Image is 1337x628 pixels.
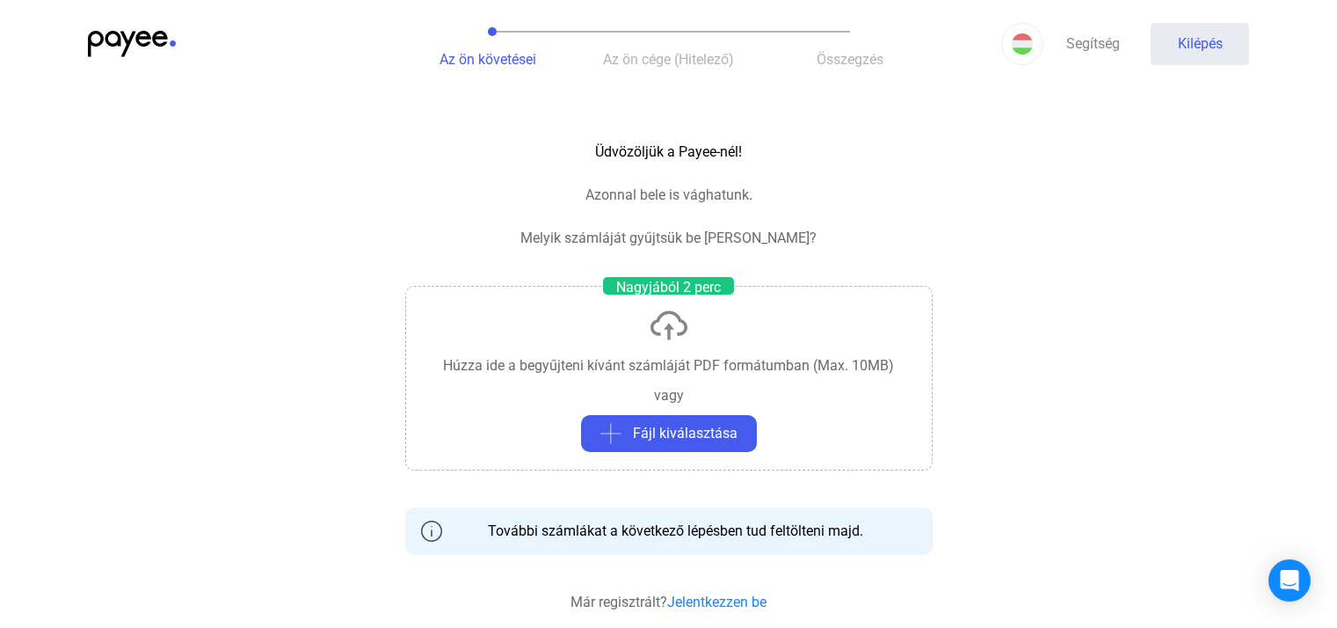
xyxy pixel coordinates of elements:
[1178,35,1223,52] font: Kilépés
[88,31,176,57] img: kedvezményezett-logó
[1043,23,1142,65] a: Segítség
[654,387,684,404] font: vagy
[616,279,721,296] font: Nagyjából 2 perc
[488,522,863,539] font: További számlákat a következő lépésben tud feltölteni majd.
[1001,23,1043,65] button: HU
[421,521,442,542] img: info-szürke-körvonal
[595,143,742,160] font: Üdvözöljük a Payee-nél!
[570,594,667,610] font: Már regisztrált?
[1066,35,1120,52] font: Segítség
[633,425,738,442] font: Fájl kiválasztása
[648,304,690,347] img: feltöltés-felhő
[520,230,817,246] font: Melyik számláját gyűjtsük be [PERSON_NAME]?
[603,51,734,68] font: Az ön cége (Hitelező)
[443,357,894,374] font: Húzza ide a begyűjteni kívánt számláját PDF formátumban (Max. 10MB)
[600,423,621,444] img: plusz szürke
[1268,559,1311,602] div: Open Intercom Messenger
[581,415,757,452] button: plusz szürkeFájl kiválasztása
[440,51,536,68] font: Az ön követései
[1151,23,1249,65] button: Kilépés
[667,594,767,610] a: Jelentkezzen be
[1012,33,1033,55] img: HU
[585,186,752,203] font: Azonnal bele is vághatunk.
[817,51,883,68] font: Összegzés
